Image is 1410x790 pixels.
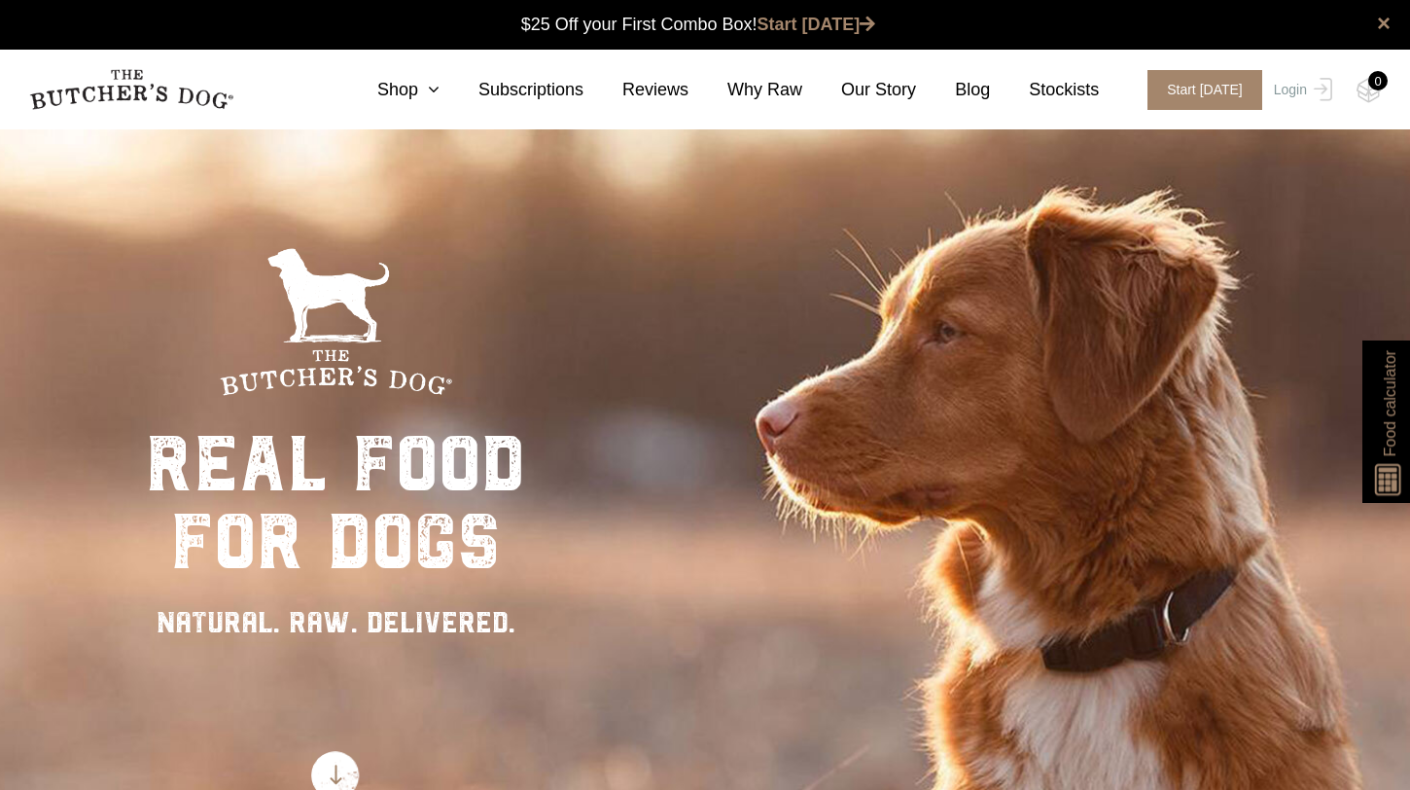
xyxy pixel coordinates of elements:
[1377,12,1391,35] a: close
[758,15,876,34] a: Start [DATE]
[990,77,1099,103] a: Stockists
[146,600,525,644] div: NATURAL. RAW. DELIVERED.
[1378,350,1401,456] span: Food calculator
[440,77,583,103] a: Subscriptions
[1128,70,1269,110] a: Start [DATE]
[1368,71,1388,90] div: 0
[688,77,802,103] a: Why Raw
[1269,70,1332,110] a: Login
[583,77,688,103] a: Reviews
[802,77,916,103] a: Our Story
[338,77,440,103] a: Shop
[916,77,990,103] a: Blog
[1147,70,1262,110] span: Start [DATE]
[146,425,525,581] div: real food for dogs
[1357,78,1381,103] img: TBD_Cart-Empty.png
